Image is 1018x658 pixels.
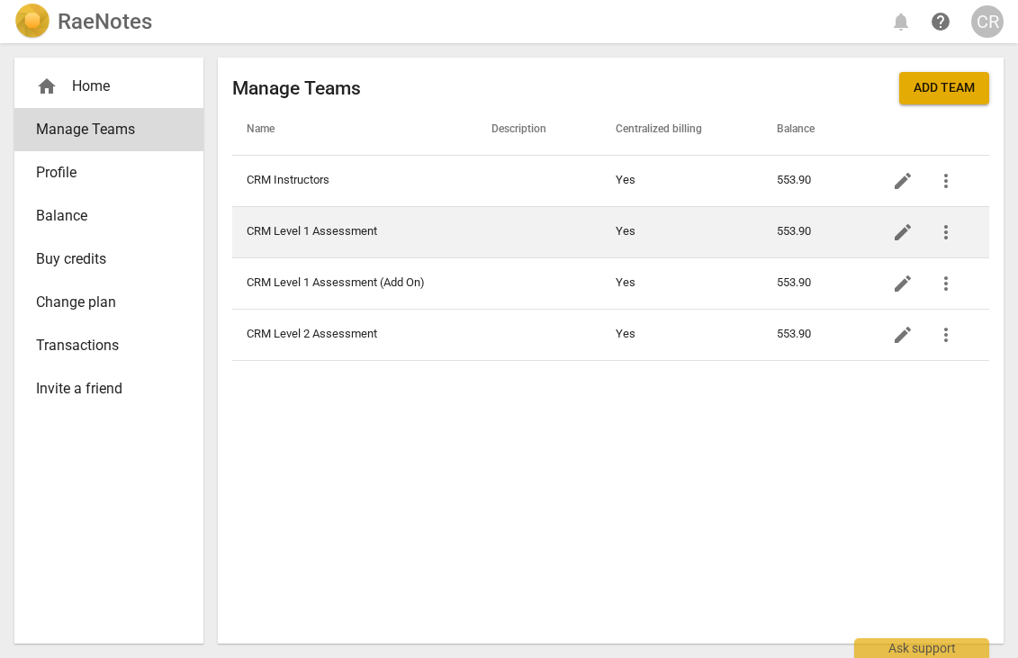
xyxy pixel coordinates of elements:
h2: RaeNotes [58,9,152,34]
td: CRM Instructors [232,155,477,206]
a: Buy credits [14,238,203,281]
a: Help [924,5,957,38]
span: Balance [36,205,167,227]
span: edit [892,273,914,294]
a: LogoRaeNotes [14,4,152,40]
button: CR [971,5,1004,38]
span: home [36,76,58,97]
img: Logo [14,4,50,40]
td: CRM Level 1 Assessment (Add On) [232,257,477,309]
div: Home [14,65,203,108]
span: Buy credits [36,248,167,270]
td: CRM Level 2 Assessment [232,309,477,360]
span: more_vert [935,273,957,294]
a: Profile [14,151,203,194]
span: more_vert [935,170,957,192]
span: Transactions [36,335,167,356]
a: Balance [14,194,203,238]
span: edit [892,324,914,346]
td: Yes [601,257,762,309]
td: Yes [601,206,762,257]
span: help [930,11,951,32]
div: Ask support [854,638,989,658]
td: 553.90 [762,155,867,206]
td: Yes [601,155,762,206]
span: Description [491,122,568,137]
td: Yes [601,309,762,360]
div: Home [36,76,167,97]
span: Invite a friend [36,378,167,400]
button: Add team [899,72,989,104]
a: Manage Teams [14,108,203,151]
span: Name [247,122,296,137]
span: Profile [36,162,167,184]
span: Add team [914,79,975,97]
td: CRM Level 1 Assessment [232,206,477,257]
span: Centralized billing [616,122,724,137]
a: Change plan [14,281,203,324]
td: 553.90 [762,309,867,360]
span: Manage Teams [36,119,167,140]
span: more_vert [935,324,957,346]
td: 553.90 [762,206,867,257]
span: edit [892,221,914,243]
td: 553.90 [762,257,867,309]
span: edit [892,170,914,192]
h2: Manage Teams [232,77,361,100]
a: Transactions [14,324,203,367]
a: Invite a friend [14,367,203,410]
span: more_vert [935,221,957,243]
span: Balance [777,122,836,137]
span: Change plan [36,292,167,313]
